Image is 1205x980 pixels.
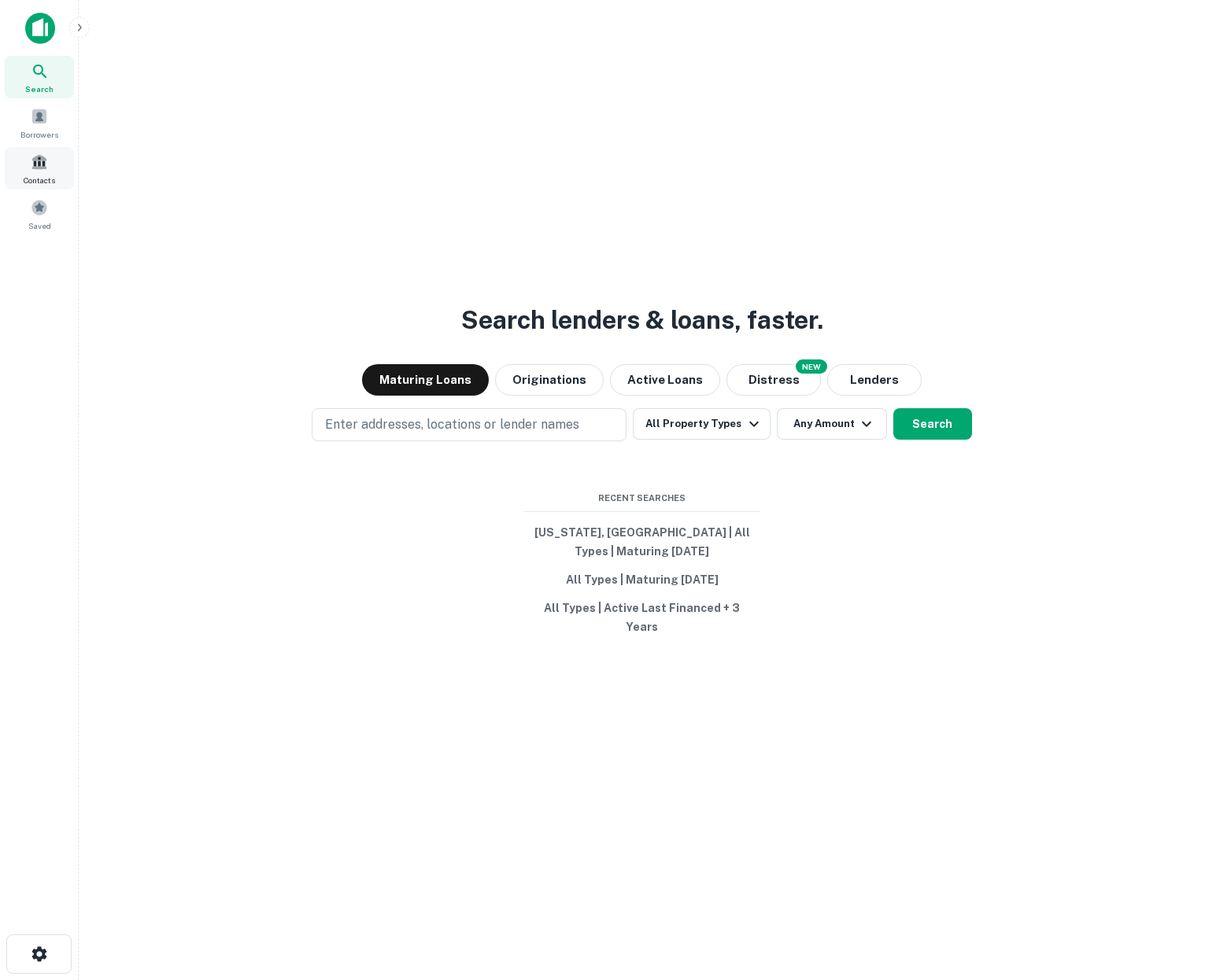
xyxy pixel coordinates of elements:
button: Search distressed loans with lien and other non-mortgage details. [726,364,821,396]
button: Active Loans [610,364,720,396]
img: capitalize-icon.png [25,13,55,44]
span: Borrowers [20,128,58,141]
a: Search [5,56,74,98]
span: Recent Searches [524,492,760,505]
button: Originations [495,364,604,396]
button: Lenders [827,364,922,396]
button: All Types | Maturing [DATE] [524,566,760,594]
button: Search [893,408,972,440]
a: Borrowers [5,101,74,144]
iframe: Chat Widget [1126,854,1205,930]
a: Saved [5,193,74,235]
button: Enter addresses, locations or lender names [312,408,627,441]
button: All Property Types [633,408,770,440]
span: Saved [28,219,51,232]
button: Any Amount [777,408,887,440]
h3: Search lenders & loans, faster. [461,301,823,339]
span: Contacts [24,174,55,186]
button: All Types | Active Last Financed + 3 Years [524,594,760,641]
button: [US_STATE], [GEOGRAPHIC_DATA] | All Types | Maturing [DATE] [524,518,760,566]
p: Enter addresses, locations or lender names [325,415,579,434]
a: Contacts [5,147,74,190]
button: Maturing Loans [362,364,489,396]
span: Search [25,83,54,95]
div: NEW [796,359,827,374]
